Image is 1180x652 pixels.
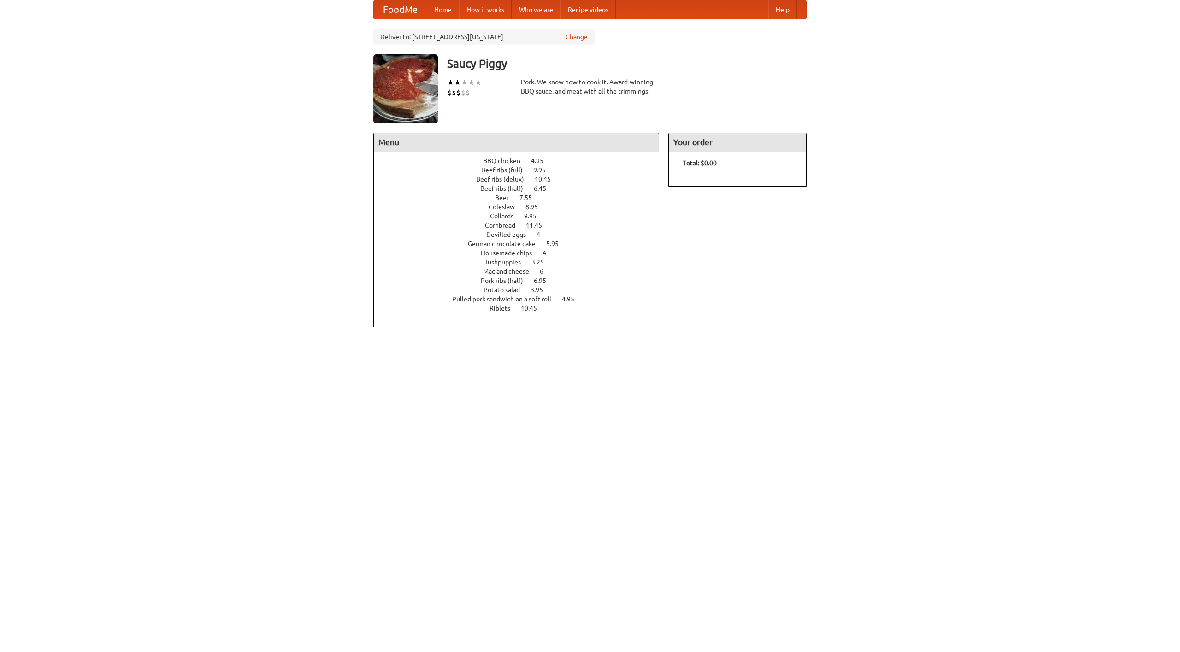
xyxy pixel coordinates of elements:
li: $ [452,88,456,98]
span: 6.45 [534,185,555,192]
span: 5.95 [546,240,568,247]
h4: Menu [374,133,659,152]
div: Deliver to: [STREET_ADDRESS][US_STATE] [373,29,595,45]
span: 9.95 [524,212,546,220]
span: 9.95 [533,166,555,174]
a: BBQ chicken 4.95 [483,157,560,164]
span: Pulled pork sandwich on a soft roll [452,295,560,303]
a: Recipe videos [560,0,616,19]
span: 7.55 [519,194,541,201]
span: Beef ribs (delux) [476,176,533,183]
a: Change [566,32,588,41]
a: Home [427,0,459,19]
a: Mac and cheese 6 [483,268,560,275]
a: Riblets 10.45 [490,305,554,312]
span: Collards [490,212,523,220]
li: ★ [461,77,468,88]
span: Coleslaw [489,203,524,211]
span: 3.95 [531,286,552,294]
span: 10.45 [521,305,546,312]
a: Beef ribs (half) 6.45 [480,185,563,192]
li: $ [456,88,461,98]
span: Hushpuppies [483,258,530,266]
li: $ [466,88,470,98]
a: FoodMe [374,0,427,19]
span: Beef ribs (full) [481,166,532,174]
span: 4.95 [531,157,553,164]
span: 6.95 [534,277,555,284]
img: angular.jpg [373,54,438,123]
li: ★ [475,77,482,88]
span: Housemade chips [481,249,541,257]
span: Mac and cheese [483,268,538,275]
a: Housemade chips 4 [481,249,563,257]
a: Pulled pork sandwich on a soft roll 4.95 [452,295,591,303]
a: Beer 7.55 [495,194,549,201]
a: Potato salad 3.95 [484,286,560,294]
a: Devilled eggs 4 [486,231,557,238]
li: $ [447,88,452,98]
a: Coleslaw 8.95 [489,203,555,211]
a: Hushpuppies 3.25 [483,258,561,266]
span: 10.45 [535,176,560,183]
a: Cornbread 11.45 [485,222,559,229]
span: BBQ chicken [483,157,530,164]
span: 4 [537,231,549,238]
span: 6 [540,268,553,275]
a: Collards 9.95 [490,212,554,220]
b: Total: $0.00 [683,159,717,167]
span: 4 [543,249,555,257]
span: Cornbread [485,222,525,229]
a: Beef ribs (delux) 10.45 [476,176,568,183]
span: Pork ribs (half) [481,277,532,284]
li: ★ [447,77,454,88]
a: Pork ribs (half) 6.95 [481,277,563,284]
span: Devilled eggs [486,231,535,238]
span: Beef ribs (half) [480,185,532,192]
h3: Saucy Piggy [447,54,807,73]
span: Potato salad [484,286,529,294]
span: 11.45 [526,222,551,229]
li: ★ [468,77,475,88]
span: Riblets [490,305,519,312]
h4: Your order [669,133,806,152]
span: Beer [495,194,518,201]
span: German chocolate cake [468,240,545,247]
a: How it works [459,0,512,19]
a: Help [768,0,797,19]
li: ★ [454,77,461,88]
span: 4.95 [562,295,584,303]
span: 3.25 [531,258,553,266]
a: Beef ribs (full) 9.95 [481,166,563,174]
li: $ [461,88,466,98]
div: Pork. We know how to cook it. Award-winning BBQ sauce, and meat with all the trimmings. [521,77,659,96]
a: German chocolate cake 5.95 [468,240,576,247]
a: Who we are [512,0,560,19]
span: 8.95 [525,203,547,211]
